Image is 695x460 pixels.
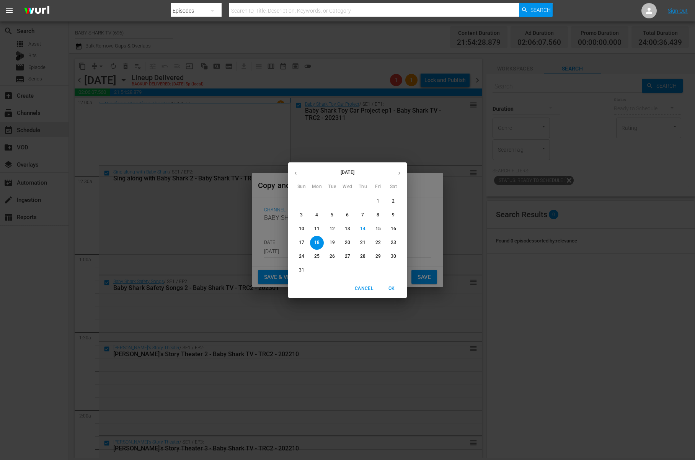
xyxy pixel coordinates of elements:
span: Fri [371,183,385,191]
p: 5 [331,212,333,218]
p: 14 [360,226,365,232]
p: 29 [375,253,381,260]
p: 17 [299,239,304,246]
span: Mon [310,183,324,191]
p: 11 [314,226,320,232]
button: 1 [371,195,385,208]
button: 11 [310,222,324,236]
button: 27 [341,250,354,264]
p: 22 [375,239,381,246]
p: 24 [299,253,304,260]
button: 21 [356,236,370,250]
p: 1 [377,198,379,205]
p: [DATE] [303,169,392,176]
button: 25 [310,250,324,264]
button: 3 [295,208,308,222]
button: 28 [356,250,370,264]
span: Sat [387,183,400,191]
p: 13 [345,226,350,232]
button: 14 [356,222,370,236]
p: 6 [346,212,349,218]
p: 2 [392,198,395,205]
button: 20 [341,236,354,250]
button: 17 [295,236,308,250]
button: 18 [310,236,324,250]
button: 9 [387,208,400,222]
span: menu [5,6,14,15]
p: 23 [391,239,396,246]
button: 13 [341,222,354,236]
button: 4 [310,208,324,222]
span: Thu [356,183,370,191]
button: 2 [387,195,400,208]
button: 29 [371,250,385,264]
button: Cancel [352,282,376,295]
p: 20 [345,239,350,246]
button: 24 [295,250,308,264]
button: 6 [341,208,354,222]
button: 10 [295,222,308,236]
button: 5 [325,208,339,222]
button: 31 [295,264,308,277]
button: 15 [371,222,385,236]
p: 27 [345,253,350,260]
button: 30 [387,250,400,264]
p: 28 [360,253,365,260]
p: 15 [375,226,381,232]
span: Search [530,3,551,17]
button: 22 [371,236,385,250]
button: 26 [325,250,339,264]
span: Sun [295,183,308,191]
p: 16 [391,226,396,232]
button: OK [379,282,404,295]
span: OK [382,285,401,293]
p: 4 [315,212,318,218]
img: ans4CAIJ8jUAAAAAAAAAAAAAAAAAAAAAAAAgQb4GAAAAAAAAAAAAAAAAAAAAAAAAJMjXAAAAAAAAAAAAAAAAAAAAAAAAgAT5G... [18,2,55,20]
a: Sign Out [668,8,688,14]
p: 31 [299,267,304,273]
button: 7 [356,208,370,222]
p: 25 [314,253,320,260]
p: 30 [391,253,396,260]
p: 12 [330,226,335,232]
p: 8 [377,212,379,218]
p: 9 [392,212,395,218]
button: 12 [325,222,339,236]
p: 26 [330,253,335,260]
button: 8 [371,208,385,222]
button: 23 [387,236,400,250]
p: 10 [299,226,304,232]
button: 19 [325,236,339,250]
span: Wed [341,183,354,191]
span: Cancel [355,285,373,293]
span: Tue [325,183,339,191]
p: 7 [361,212,364,218]
p: 3 [300,212,303,218]
p: 21 [360,239,365,246]
p: 18 [314,239,320,246]
p: 19 [330,239,335,246]
button: 16 [387,222,400,236]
